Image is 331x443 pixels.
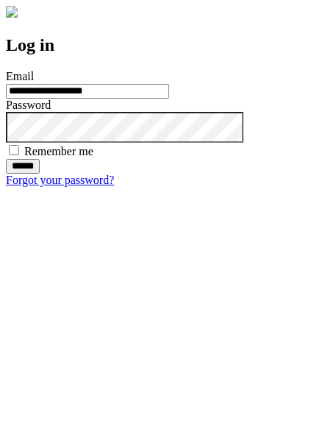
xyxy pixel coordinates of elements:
h2: Log in [6,35,325,55]
a: Forgot your password? [6,174,114,186]
img: logo-4e3dc11c47720685a147b03b5a06dd966a58ff35d612b21f08c02c0306f2b779.png [6,6,18,18]
label: Email [6,70,34,82]
label: Password [6,99,51,111]
label: Remember me [24,145,93,157]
